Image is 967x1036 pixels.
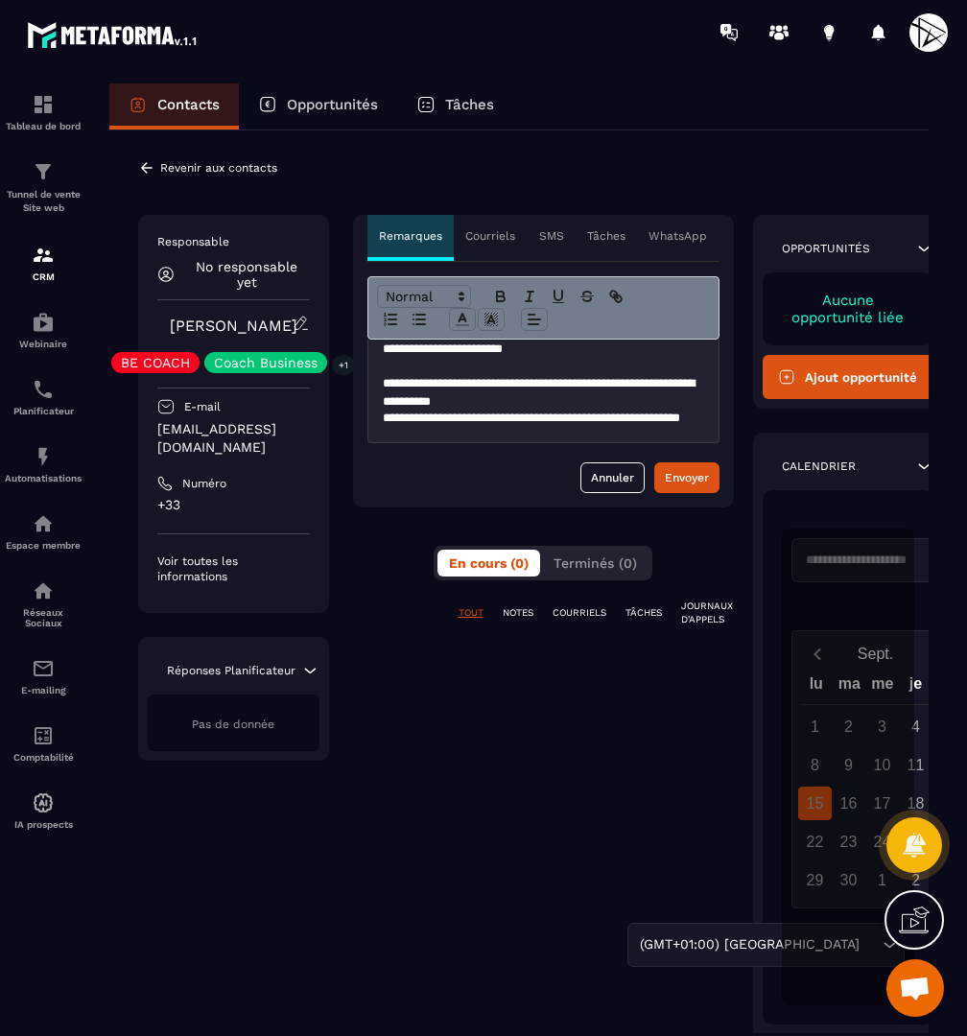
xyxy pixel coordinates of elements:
[184,399,221,414] p: E-mail
[649,228,707,244] p: WhatsApp
[157,420,310,457] p: [EMAIL_ADDRESS][DOMAIN_NAME]
[782,459,856,474] p: Calendrier
[587,228,625,244] p: Tâches
[5,565,82,643] a: social-networksocial-networkRéseaux Sociaux
[899,710,932,743] div: 4
[157,553,310,584] p: Voir toutes les informations
[437,550,540,577] button: En cours (0)
[397,83,513,129] a: Tâches
[553,606,606,620] p: COURRIELS
[763,355,934,399] button: Ajout opportunité
[681,600,733,626] p: JOURNAUX D'APPELS
[5,79,82,146] a: formationformationTableau de bord
[32,244,55,267] img: formation
[32,311,55,334] img: automations
[580,462,645,493] button: Annuler
[32,724,55,747] img: accountant
[109,83,239,129] a: Contacts
[782,292,915,326] p: Aucune opportunité liée
[32,445,55,468] img: automations
[157,96,220,113] p: Contacts
[32,579,55,602] img: social-network
[539,228,564,244] p: SMS
[5,607,82,628] p: Réseaux Sociaux
[239,83,397,129] a: Opportunités
[782,241,870,256] p: Opportunités
[32,791,55,814] img: automations
[542,550,649,577] button: Terminés (0)
[5,146,82,229] a: formationformationTunnel de vente Site web
[5,121,82,131] p: Tableau de bord
[5,685,82,695] p: E-mailing
[5,188,82,215] p: Tunnel de vente Site web
[5,271,82,282] p: CRM
[5,339,82,349] p: Webinaire
[32,378,55,401] img: scheduler
[379,228,442,244] p: Remarques
[899,671,932,704] div: je
[654,462,719,493] button: Envoyer
[5,752,82,763] p: Comptabilité
[121,356,190,369] p: BE COACH
[625,606,662,620] p: TÂCHES
[182,476,226,491] p: Numéro
[170,317,297,335] a: [PERSON_NAME]
[665,468,709,487] div: Envoyer
[157,234,310,249] p: Responsable
[886,959,944,1017] div: Ouvrir le chat
[184,259,310,290] p: No responsable yet
[27,17,200,52] img: logo
[449,555,529,571] span: En cours (0)
[332,355,355,375] p: +1
[5,229,82,296] a: formationformationCRM
[214,356,318,369] p: Coach Business
[5,643,82,710] a: emailemailE-mailing
[192,718,274,731] span: Pas de donnée
[32,93,55,116] img: formation
[635,934,863,955] span: (GMT+01:00) [GEOGRAPHIC_DATA]
[503,606,533,620] p: NOTES
[5,710,82,777] a: accountantaccountantComptabilité
[32,657,55,680] img: email
[5,498,82,565] a: automationsautomationsEspace membre
[167,663,295,678] p: Réponses Planificateur
[899,787,932,820] div: 18
[160,161,277,175] p: Revenir aux contacts
[32,160,55,183] img: formation
[32,512,55,535] img: automations
[554,555,637,571] span: Terminés (0)
[287,96,378,113] p: Opportunités
[5,431,82,498] a: automationsautomationsAutomatisations
[157,496,310,514] p: +33
[899,748,932,782] div: 11
[627,923,905,967] div: Search for option
[5,473,82,483] p: Automatisations
[5,819,82,830] p: IA prospects
[5,540,82,551] p: Espace membre
[459,606,483,620] p: TOUT
[5,364,82,431] a: schedulerschedulerPlanificateur
[5,406,82,416] p: Planificateur
[5,296,82,364] a: automationsautomationsWebinaire
[465,228,515,244] p: Courriels
[445,96,494,113] p: Tâches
